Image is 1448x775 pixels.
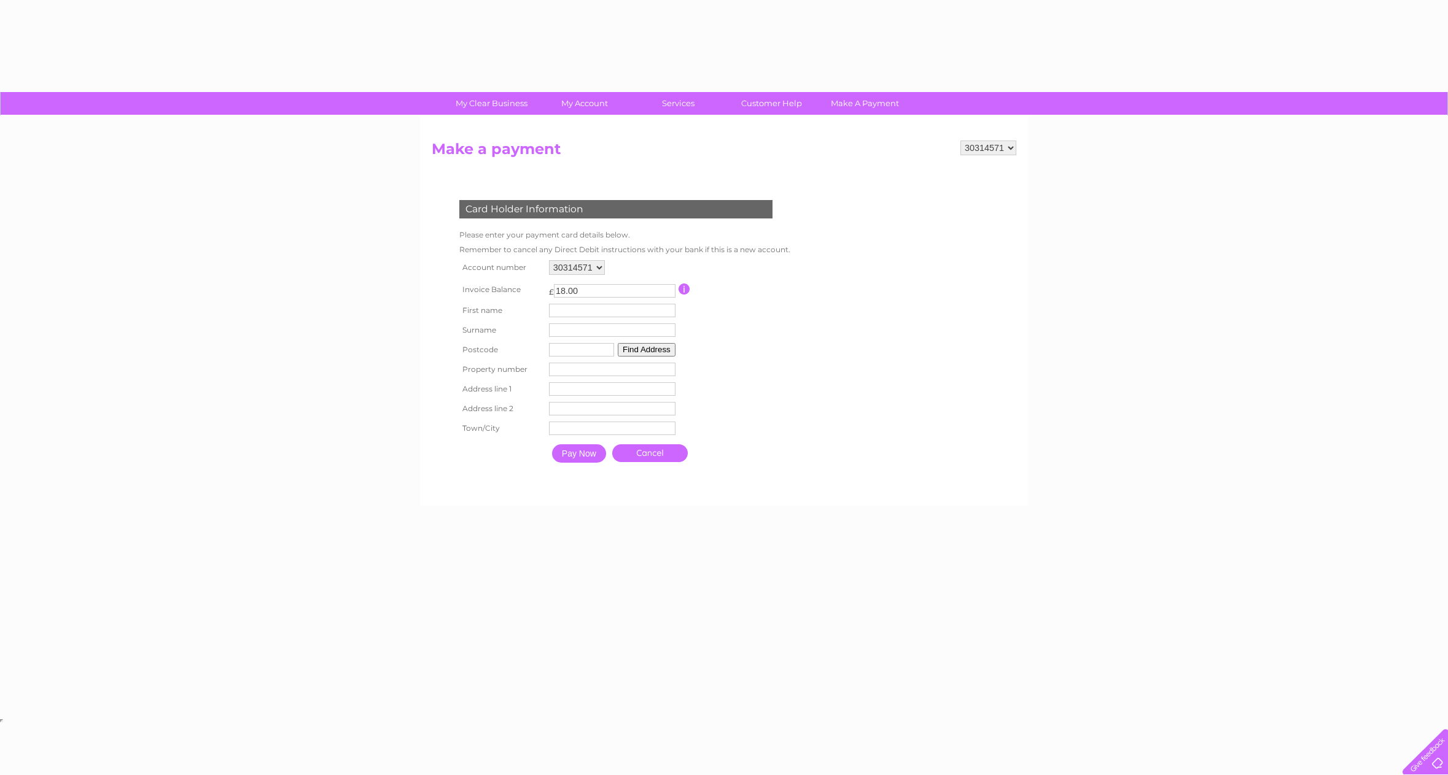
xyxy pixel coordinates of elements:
[549,281,554,296] td: £
[679,283,690,295] input: Information
[459,200,773,218] div: Card Holder Information
[432,141,1016,164] h2: Make a payment
[534,92,636,115] a: My Account
[456,228,793,242] td: Please enter your payment card details below.
[456,257,546,278] th: Account number
[456,360,546,379] th: Property number
[456,278,546,301] th: Invoice Balance
[456,301,546,320] th: First name
[456,242,793,257] td: Remember to cancel any Direct Debit instructions with your bank if this is a new account.
[618,343,675,357] button: Find Address
[814,92,916,115] a: Make A Payment
[456,379,546,399] th: Address line 1
[456,418,546,438] th: Town/City
[721,92,822,115] a: Customer Help
[456,340,546,360] th: Postcode
[612,444,688,462] a: Cancel
[628,92,729,115] a: Services
[456,399,546,418] th: Address line 2
[552,444,606,463] input: Pay Now
[456,320,546,340] th: Surname
[441,92,542,115] a: My Clear Business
